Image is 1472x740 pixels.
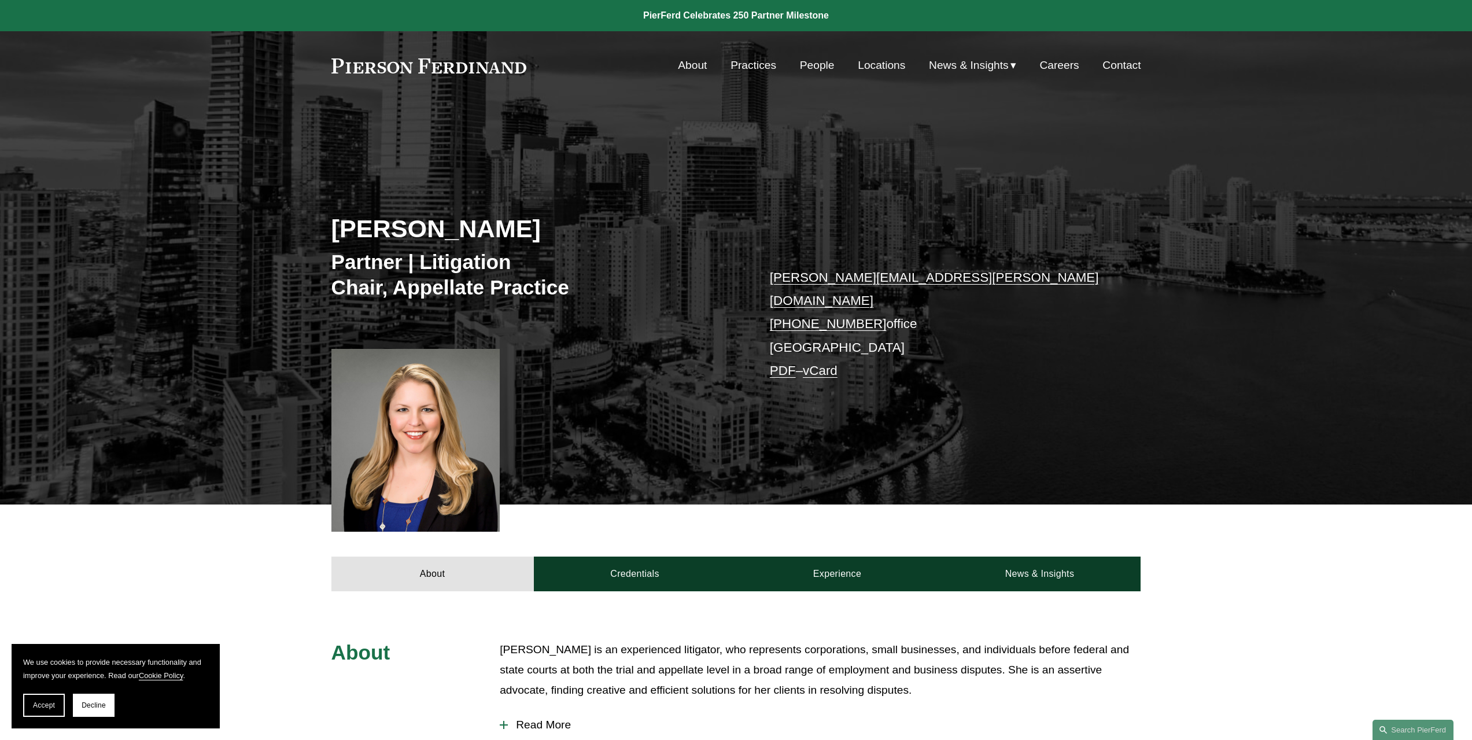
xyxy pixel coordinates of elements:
[770,363,796,378] a: PDF
[73,694,115,717] button: Decline
[770,270,1099,308] a: [PERSON_NAME][EMAIL_ADDRESS][PERSON_NAME][DOMAIN_NAME]
[12,644,220,728] section: Cookie banner
[770,316,887,331] a: [PHONE_NUMBER]
[1373,720,1453,740] a: Search this site
[33,701,55,709] span: Accept
[938,557,1141,591] a: News & Insights
[500,640,1141,700] p: [PERSON_NAME] is an experienced litigator, who represents corporations, small businesses, and ind...
[1039,54,1079,76] a: Careers
[331,557,534,591] a: About
[678,54,707,76] a: About
[508,719,1141,731] span: Read More
[500,710,1141,740] button: Read More
[800,54,835,76] a: People
[736,557,939,591] a: Experience
[929,56,1009,76] span: News & Insights
[331,641,390,664] span: About
[331,249,736,300] h3: Partner | Litigation Chair, Appellate Practice
[534,557,736,591] a: Credentials
[929,54,1016,76] a: folder dropdown
[731,54,776,76] a: Practices
[23,656,208,682] p: We use cookies to provide necessary functionality and improve your experience. Read our .
[803,363,838,378] a: vCard
[82,701,106,709] span: Decline
[331,213,736,244] h2: [PERSON_NAME]
[1102,54,1141,76] a: Contact
[770,266,1107,383] p: office [GEOGRAPHIC_DATA] –
[858,54,905,76] a: Locations
[139,671,183,680] a: Cookie Policy
[23,694,65,717] button: Accept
